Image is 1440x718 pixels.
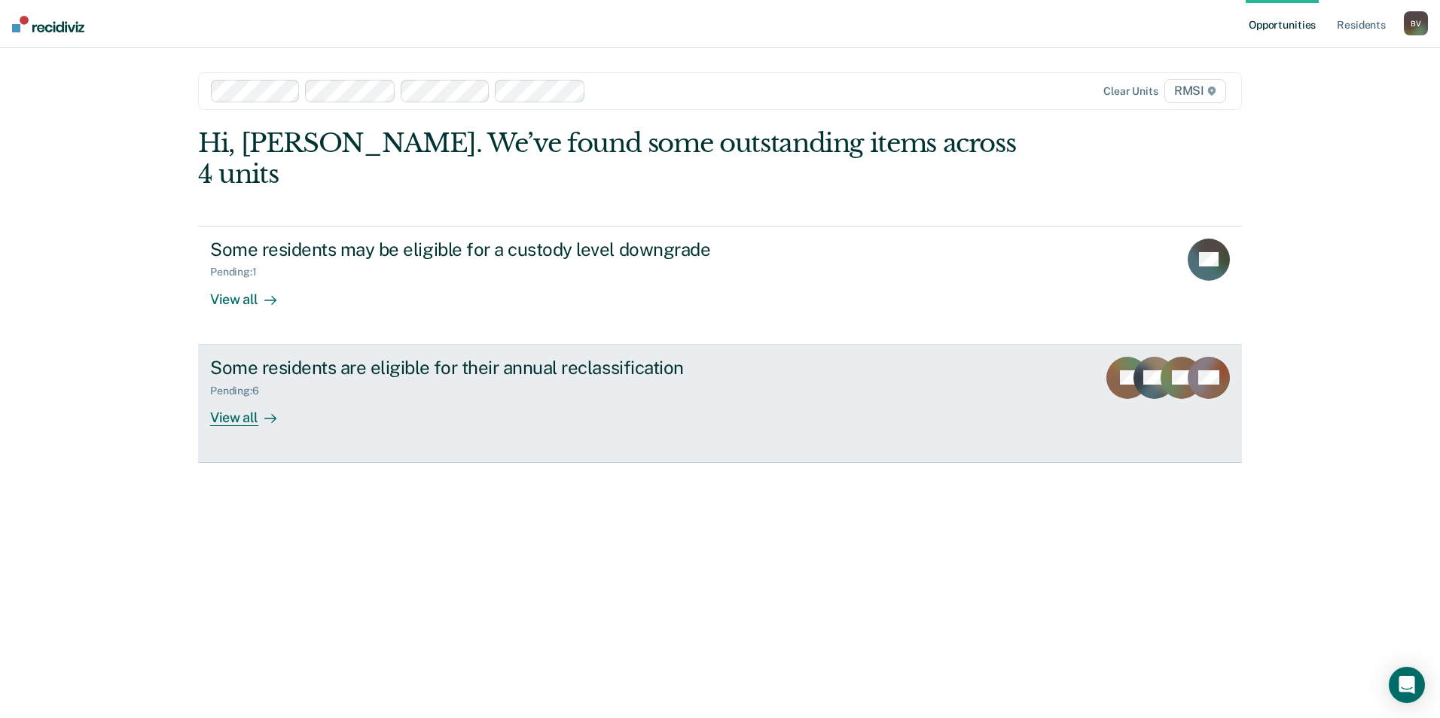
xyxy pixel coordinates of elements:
[210,357,739,379] div: Some residents are eligible for their annual reclassification
[1404,11,1428,35] div: B V
[210,239,739,260] div: Some residents may be eligible for a custody level downgrade
[1389,667,1425,703] div: Open Intercom Messenger
[210,397,294,426] div: View all
[210,278,294,308] div: View all
[1164,79,1226,103] span: RMSI
[1404,11,1428,35] button: BV
[198,128,1033,190] div: Hi, [PERSON_NAME]. We’ve found some outstanding items across 4 units
[210,266,269,278] div: Pending : 1
[198,226,1242,345] a: Some residents may be eligible for a custody level downgradePending:1View all
[210,385,271,397] div: Pending : 6
[198,345,1242,463] a: Some residents are eligible for their annual reclassificationPending:6View all
[12,16,84,32] img: Recidiviz
[1103,85,1158,98] div: Clear units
